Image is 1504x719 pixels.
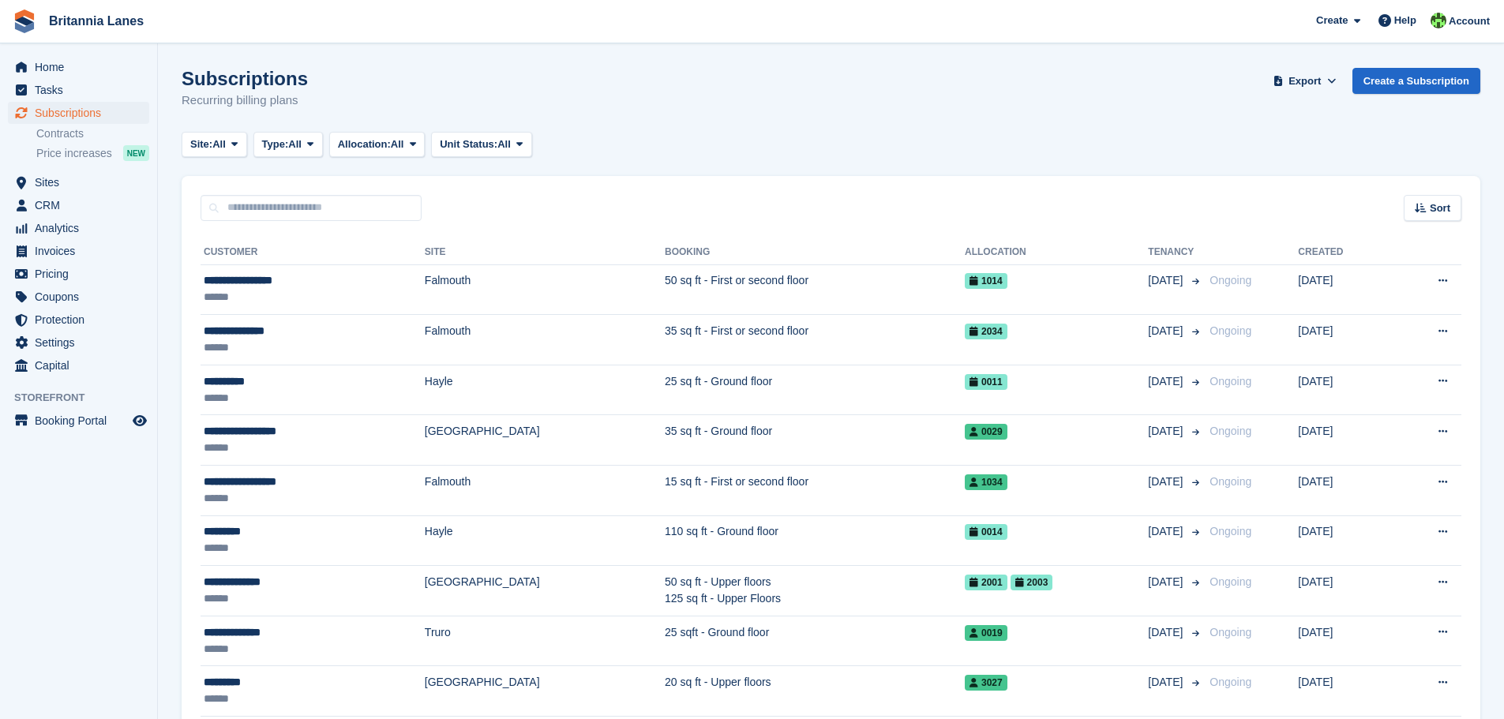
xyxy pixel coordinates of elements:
td: [DATE] [1298,365,1392,415]
span: Ongoing [1210,324,1251,337]
h1: Subscriptions [182,68,308,89]
td: 35 sq ft - First or second floor [665,315,965,365]
a: menu [8,79,149,101]
a: menu [8,410,149,432]
span: Account [1449,13,1490,29]
td: Falmouth [425,315,665,365]
td: [DATE] [1298,466,1392,516]
span: 0019 [965,625,1007,641]
span: Invoices [35,240,129,262]
img: Robert Parr [1431,13,1446,28]
a: Price increases NEW [36,144,149,162]
th: Created [1298,240,1392,265]
td: 25 sq ft - Ground floor [665,365,965,415]
td: 25 sqft - Ground floor [665,616,965,666]
span: [DATE] [1148,574,1186,590]
button: Allocation: All [329,132,426,158]
td: [DATE] [1298,415,1392,466]
span: Allocation: [338,137,391,152]
td: Hayle [425,365,665,415]
td: [DATE] [1298,566,1392,616]
span: [DATE] [1148,674,1186,691]
span: Unit Status: [440,137,497,152]
td: 35 sq ft - Ground floor [665,415,965,466]
a: menu [8,263,149,285]
td: [GEOGRAPHIC_DATA] [425,566,665,616]
span: Ongoing [1210,626,1251,638]
a: menu [8,102,149,124]
td: 15 sq ft - First or second floor [665,466,965,516]
a: menu [8,217,149,239]
a: menu [8,194,149,216]
span: [DATE] [1148,272,1186,289]
button: Export [1270,68,1340,94]
th: Allocation [965,240,1148,265]
a: Contracts [36,126,149,141]
a: Britannia Lanes [43,8,150,34]
span: [DATE] [1148,523,1186,540]
span: Capital [35,354,129,376]
span: Ongoing [1210,475,1251,488]
td: Falmouth [425,264,665,315]
span: 0011 [965,374,1007,390]
span: All [391,137,404,152]
span: 2034 [965,324,1007,339]
td: Falmouth [425,466,665,516]
p: Recurring billing plans [182,92,308,110]
span: Analytics [35,217,129,239]
span: Ongoing [1210,425,1251,437]
button: Unit Status: All [431,132,531,158]
td: Hayle [425,515,665,566]
a: menu [8,331,149,354]
span: Home [35,56,129,78]
span: Protection [35,309,129,331]
span: Pricing [35,263,129,285]
span: [DATE] [1148,323,1186,339]
div: NEW [123,145,149,161]
td: Truro [425,616,665,666]
td: 20 sq ft - Upper floors [665,666,965,717]
span: 0014 [965,524,1007,540]
span: CRM [35,194,129,216]
span: Help [1394,13,1416,28]
span: Coupons [35,286,129,308]
th: Booking [665,240,965,265]
span: 0029 [965,424,1007,440]
span: [DATE] [1148,373,1186,390]
span: [DATE] [1148,624,1186,641]
a: menu [8,240,149,262]
span: Storefront [14,390,157,406]
span: Booking Portal [35,410,129,432]
span: [DATE] [1148,474,1186,490]
span: All [497,137,511,152]
td: 50 sq ft - First or second floor [665,264,965,315]
a: Create a Subscription [1352,68,1480,94]
td: [DATE] [1298,666,1392,717]
span: Export [1288,73,1321,89]
button: Site: All [182,132,247,158]
span: Settings [35,331,129,354]
span: Sites [35,171,129,193]
th: Tenancy [1148,240,1203,265]
td: [GEOGRAPHIC_DATA] [425,666,665,717]
th: Site [425,240,665,265]
span: Site: [190,137,212,152]
td: [DATE] [1298,315,1392,365]
a: menu [8,354,149,376]
span: [DATE] [1148,423,1186,440]
span: Ongoing [1210,375,1251,388]
span: All [212,137,226,152]
span: Ongoing [1210,525,1251,537]
span: Sort [1430,200,1450,216]
span: Subscriptions [35,102,129,124]
a: Preview store [130,411,149,430]
td: 50 sq ft - Upper floors 125 sq ft - Upper Floors [665,566,965,616]
img: stora-icon-8386f47178a22dfd0bd8f6a31ec36ba5ce8667c1dd55bd0f319d3a0aa187defe.svg [13,9,36,33]
span: Ongoing [1210,676,1251,688]
a: menu [8,286,149,308]
span: 1034 [965,474,1007,490]
td: [DATE] [1298,616,1392,666]
td: 110 sq ft - Ground floor [665,515,965,566]
span: Price increases [36,146,112,161]
td: [DATE] [1298,515,1392,566]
